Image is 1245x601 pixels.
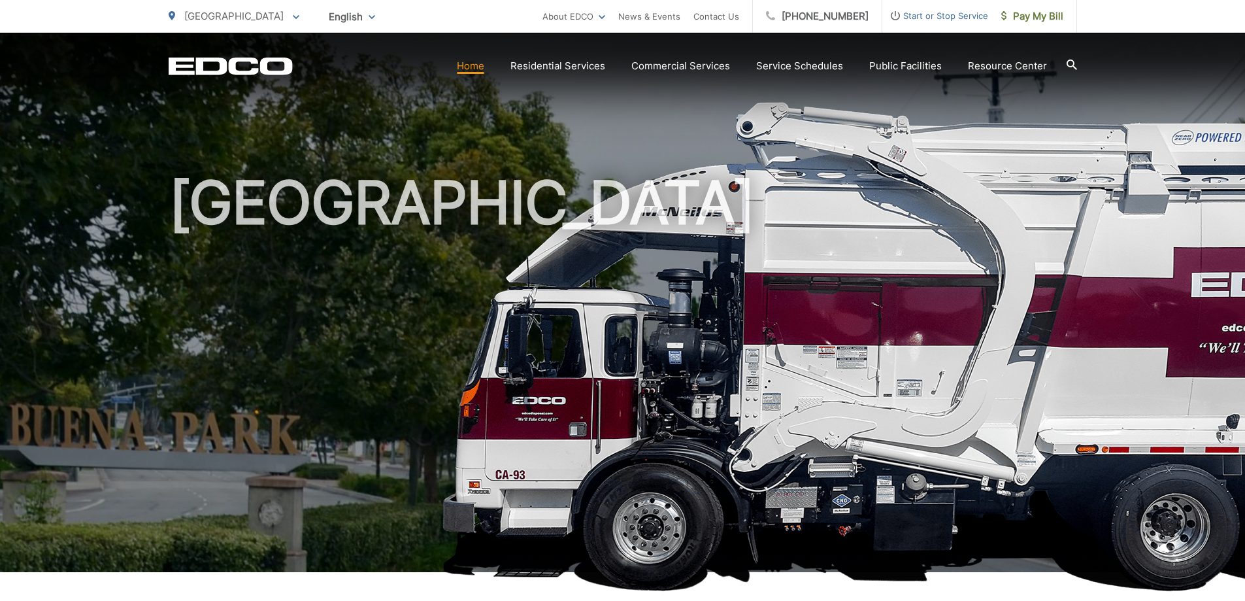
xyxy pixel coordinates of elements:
[457,58,484,74] a: Home
[756,58,843,74] a: Service Schedules
[184,10,284,22] span: [GEOGRAPHIC_DATA]
[968,58,1047,74] a: Resource Center
[510,58,605,74] a: Residential Services
[869,58,942,74] a: Public Facilities
[618,9,680,24] a: News & Events
[631,58,730,74] a: Commercial Services
[1001,9,1063,24] span: Pay My Bill
[693,9,739,24] a: Contact Us
[542,9,605,24] a: About EDCO
[169,170,1077,584] h1: [GEOGRAPHIC_DATA]
[319,5,385,28] span: English
[169,57,293,75] a: EDCD logo. Return to the homepage.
